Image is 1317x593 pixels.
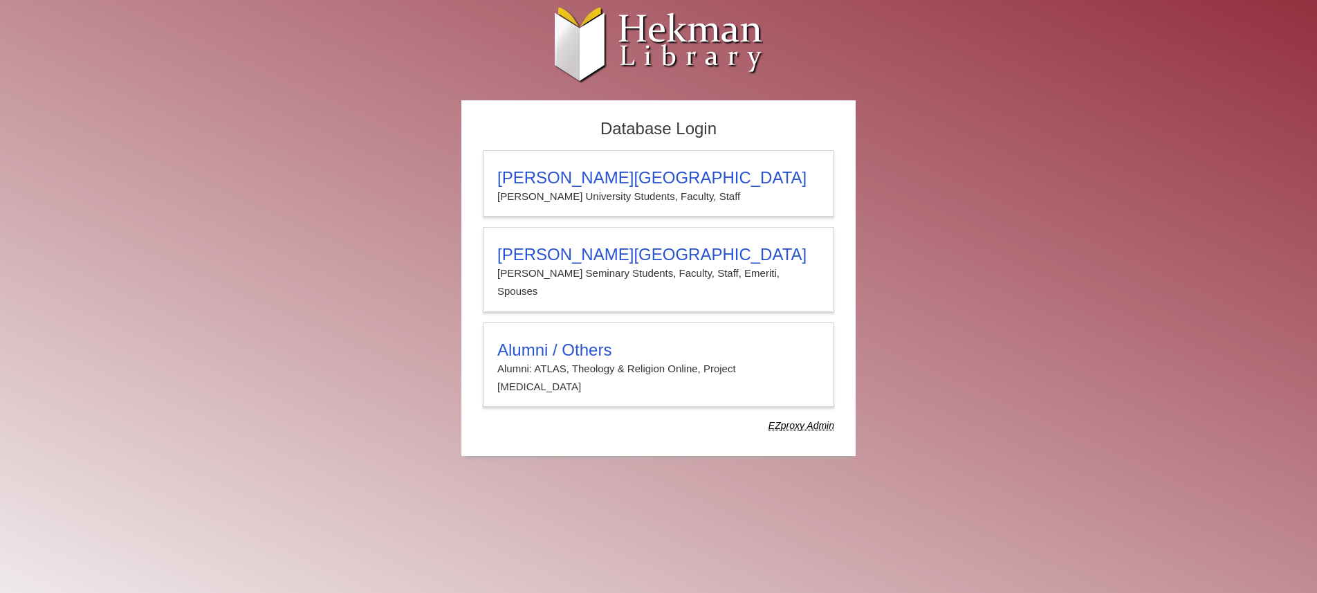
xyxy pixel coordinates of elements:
[483,227,834,312] a: [PERSON_NAME][GEOGRAPHIC_DATA][PERSON_NAME] Seminary Students, Faculty, Staff, Emeriti, Spouses
[497,168,820,188] h3: [PERSON_NAME][GEOGRAPHIC_DATA]
[483,150,834,217] a: [PERSON_NAME][GEOGRAPHIC_DATA][PERSON_NAME] University Students, Faculty, Staff
[497,340,820,360] h3: Alumni / Others
[476,115,841,143] h2: Database Login
[497,264,820,301] p: [PERSON_NAME] Seminary Students, Faculty, Staff, Emeriti, Spouses
[497,360,820,396] p: Alumni: ATLAS, Theology & Religion Online, Project [MEDICAL_DATA]
[497,340,820,396] summary: Alumni / OthersAlumni: ATLAS, Theology & Religion Online, Project [MEDICAL_DATA]
[497,245,820,264] h3: [PERSON_NAME][GEOGRAPHIC_DATA]
[497,188,820,206] p: [PERSON_NAME] University Students, Faculty, Staff
[768,420,834,431] dfn: Use Alumni login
